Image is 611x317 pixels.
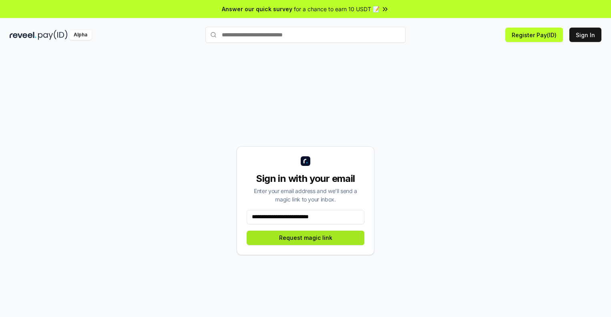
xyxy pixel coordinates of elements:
img: pay_id [38,30,68,40]
img: reveel_dark [10,30,36,40]
span: Answer our quick survey [222,5,292,13]
img: logo_small [301,156,310,166]
span: for a chance to earn 10 USDT 📝 [294,5,380,13]
button: Request magic link [247,231,364,245]
div: Enter your email address and we’ll send a magic link to your inbox. [247,187,364,203]
div: Sign in with your email [247,172,364,185]
div: Alpha [69,30,92,40]
button: Sign In [569,28,601,42]
button: Register Pay(ID) [505,28,563,42]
